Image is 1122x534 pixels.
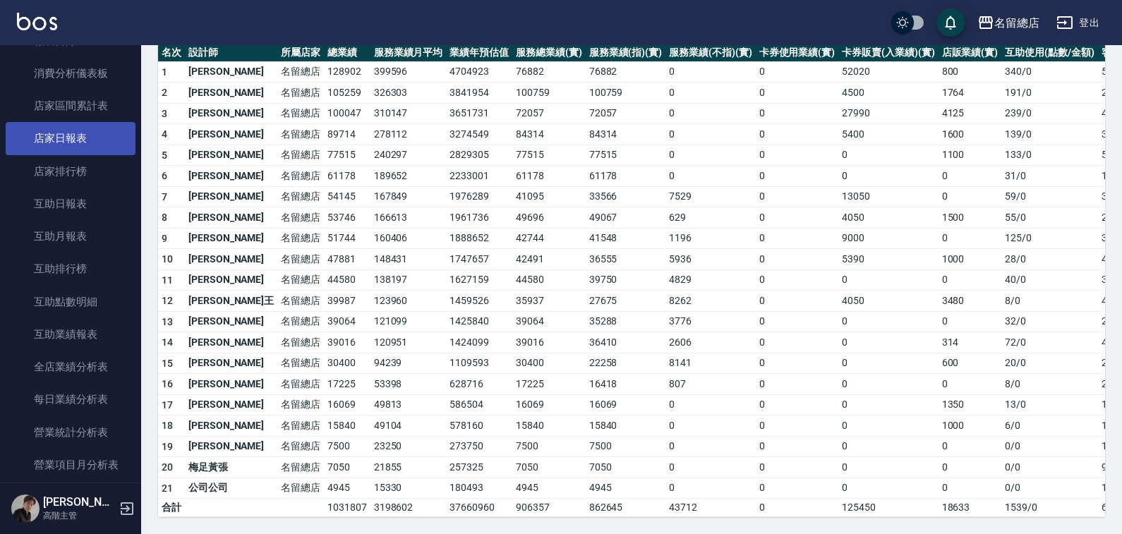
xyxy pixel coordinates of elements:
[1001,83,1097,104] td: 191 / 0
[370,332,447,353] td: 120951
[586,311,666,332] td: 35288
[185,61,277,83] td: [PERSON_NAME]
[512,374,586,395] td: 17225
[277,186,324,207] td: 名留總店
[162,128,167,140] span: 4
[185,249,277,270] td: [PERSON_NAME]
[446,415,512,437] td: 578160
[512,207,586,229] td: 49696
[324,415,370,437] td: 15840
[972,8,1045,37] button: 名留總店
[838,353,938,374] td: 0
[586,269,666,291] td: 39750
[370,228,447,249] td: 160406
[185,124,277,145] td: [PERSON_NAME]
[324,124,370,145] td: 89714
[277,44,324,62] th: 所屬店家
[512,61,586,83] td: 76882
[665,249,755,270] td: 5936
[756,166,839,187] td: 0
[277,83,324,104] td: 名留總店
[277,207,324,229] td: 名留總店
[586,145,666,166] td: 77515
[324,103,370,124] td: 100047
[512,166,586,187] td: 61178
[370,415,447,437] td: 49104
[446,228,512,249] td: 1888652
[324,291,370,312] td: 39987
[756,186,839,207] td: 0
[324,374,370,395] td: 17225
[512,145,586,166] td: 77515
[162,336,174,348] span: 14
[1001,103,1097,124] td: 239 / 0
[586,374,666,395] td: 16418
[512,83,586,104] td: 100759
[939,61,1002,83] td: 800
[11,494,40,523] img: Person
[756,44,839,62] th: 卡券使用業績(實)
[1001,394,1097,415] td: 13 / 0
[756,353,839,374] td: 0
[838,207,938,229] td: 4050
[512,311,586,332] td: 39064
[586,332,666,353] td: 36410
[370,207,447,229] td: 166613
[162,461,174,473] span: 20
[994,14,1039,32] div: 名留總店
[6,481,135,514] a: 設計師業績表
[370,311,447,332] td: 121099
[446,44,512,62] th: 業績年預估值
[185,394,277,415] td: [PERSON_NAME]
[185,166,277,187] td: [PERSON_NAME]
[1001,61,1097,83] td: 340 / 0
[838,415,938,437] td: 0
[277,311,324,332] td: 名留總店
[936,8,965,37] button: save
[939,311,1002,332] td: 0
[324,83,370,104] td: 105259
[370,249,447,270] td: 148431
[1001,249,1097,270] td: 28 / 0
[158,44,185,62] th: 名次
[277,353,324,374] td: 名留總店
[665,291,755,312] td: 8262
[6,188,135,220] a: 互助日報表
[586,436,666,457] td: 7500
[6,220,135,253] a: 互助月報表
[586,249,666,270] td: 36555
[512,269,586,291] td: 44580
[6,318,135,351] a: 互助業績報表
[185,44,277,62] th: 設計師
[162,441,174,452] span: 19
[6,449,135,481] a: 營業項目月分析表
[512,291,586,312] td: 35937
[756,415,839,437] td: 0
[665,374,755,395] td: 807
[756,269,839,291] td: 0
[838,166,938,187] td: 0
[939,228,1002,249] td: 0
[665,186,755,207] td: 7529
[838,394,938,415] td: 0
[446,145,512,166] td: 2829305
[939,394,1002,415] td: 1350
[512,436,586,457] td: 7500
[185,415,277,437] td: [PERSON_NAME]
[162,191,167,202] span: 7
[6,57,135,90] a: 消費分析儀表板
[277,124,324,145] td: 名留總店
[512,44,586,62] th: 服務總業績(實)
[756,374,839,395] td: 0
[162,483,174,494] span: 21
[939,374,1002,395] td: 0
[370,394,447,415] td: 49813
[277,103,324,124] td: 名留總店
[838,311,938,332] td: 0
[324,207,370,229] td: 53746
[939,83,1002,104] td: 1764
[756,83,839,104] td: 0
[1001,311,1097,332] td: 32 / 0
[162,212,167,223] span: 8
[665,61,755,83] td: 0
